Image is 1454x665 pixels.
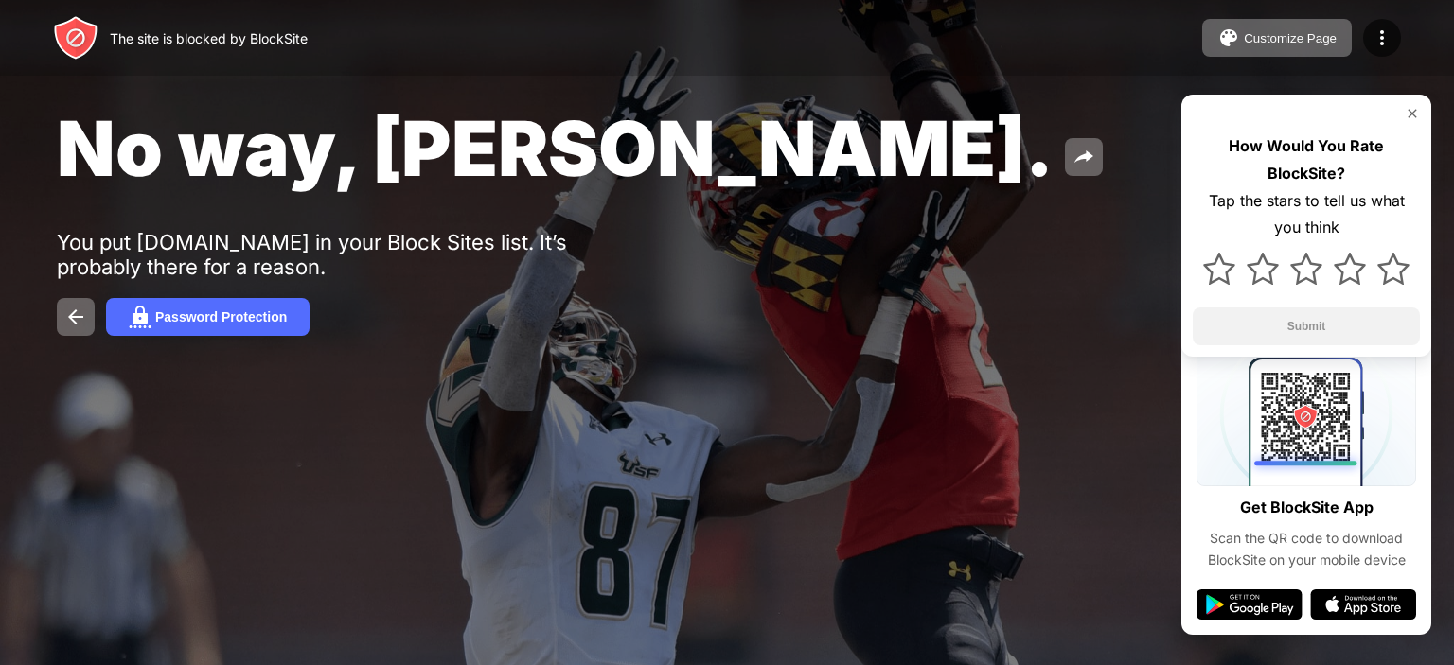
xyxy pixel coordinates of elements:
button: Customize Page [1202,19,1352,57]
img: star.svg [1203,253,1235,285]
div: You put [DOMAIN_NAME] in your Block Sites list. It’s probably there for a reason. [57,230,642,279]
img: rate-us-close.svg [1405,106,1420,121]
img: app-store.svg [1310,589,1416,620]
div: Tap the stars to tell us what you think [1193,187,1420,242]
img: star.svg [1247,253,1279,285]
img: menu-icon.svg [1371,26,1393,49]
div: Customize Page [1244,31,1337,45]
div: Get BlockSite App [1240,494,1374,521]
img: google-play.svg [1197,589,1303,620]
div: Password Protection [155,309,287,324]
div: Scan the QR code to download BlockSite on your mobile device [1197,528,1416,570]
div: The site is blocked by BlockSite [110,30,308,46]
img: star.svg [1334,253,1366,285]
span: No way, [PERSON_NAME]. [57,102,1054,194]
img: star.svg [1290,253,1322,285]
img: back.svg [64,306,87,328]
img: star.svg [1377,253,1410,285]
img: pallet.svg [1217,26,1240,49]
img: password.svg [129,306,151,328]
img: share.svg [1073,146,1095,168]
div: How Would You Rate BlockSite? [1193,132,1420,187]
button: Submit [1193,307,1420,345]
button: Password Protection [106,298,310,336]
img: header-logo.svg [53,15,98,61]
